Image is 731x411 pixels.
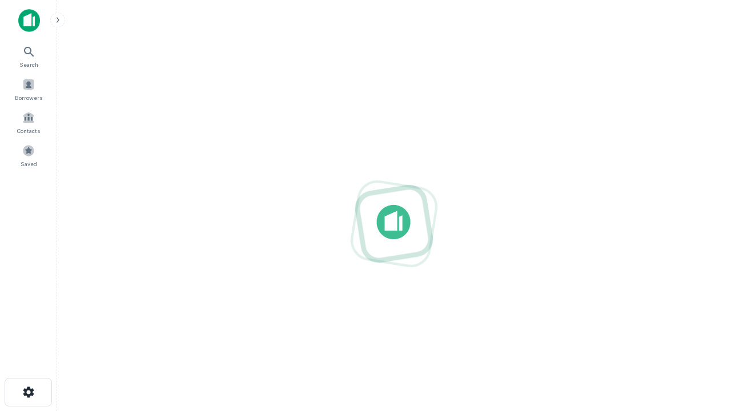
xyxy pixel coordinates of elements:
span: Search [19,60,38,69]
a: Contacts [3,107,54,138]
span: Saved [21,159,37,168]
span: Contacts [17,126,40,135]
iframe: Chat Widget [674,283,731,338]
a: Saved [3,140,54,171]
span: Borrowers [15,93,42,102]
img: capitalize-icon.png [18,9,40,32]
a: Search [3,41,54,71]
a: Borrowers [3,74,54,104]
